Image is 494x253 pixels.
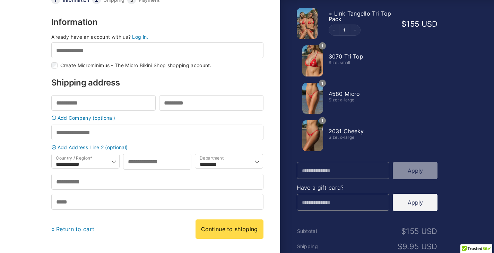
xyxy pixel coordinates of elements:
[401,19,406,28] span: $
[401,19,437,28] bdi: 155 USD
[132,34,148,40] a: Log in.
[297,244,344,249] th: Shipping
[401,227,406,236] span: $
[329,90,360,97] span: 4580 Micro
[50,115,265,120] a: Add Company (optional)
[393,162,437,179] button: Apply
[297,185,438,190] h4: Have a gift card?
[302,45,323,76] img: Link Tangello 3070 Tri Top 01
[60,63,211,68] label: Create Microminimus - The Micro Bikini Shop shopping account.
[398,242,437,251] bdi: 9.95 USD
[319,117,326,124] span: 1
[51,226,95,233] a: « Return to cart
[319,42,326,49] span: 1
[401,227,437,236] bdi: 155 USD
[51,18,263,26] h3: Information
[302,120,323,151] img: Link Tangello 2031 Cheeky 01
[319,80,326,87] span: 1
[329,10,332,17] a: Remove this item
[398,242,402,251] span: $
[329,10,391,22] span: Link Tangello Tri Top Pack
[329,61,395,65] div: Size: small
[339,28,350,32] a: Edit
[329,135,395,139] div: Size: x-large
[297,228,344,234] th: Subtotal
[51,34,131,40] span: Already have an account with us?
[350,25,360,35] button: Increment
[329,25,339,35] button: Decrement
[51,79,263,87] h3: Shipping address
[302,83,323,114] img: Link Tangello 4580 Micro 01
[329,128,364,135] span: 2031 Cheeky
[196,219,263,239] a: Continue to shipping
[297,8,318,39] img: Bikini Pack
[393,194,437,211] button: Apply
[329,53,364,60] span: 3070 Tri Top
[50,145,265,150] a: Add Address Line 2 (optional)
[329,98,395,102] div: Size: x-large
